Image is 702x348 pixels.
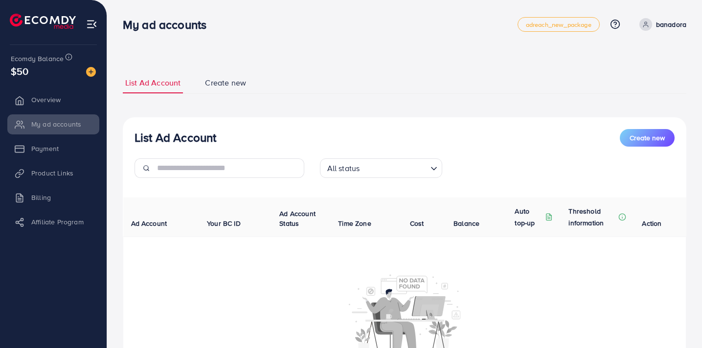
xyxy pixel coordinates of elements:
[125,77,181,88] span: List Ad Account
[207,218,241,228] span: Your BC ID
[86,19,97,30] img: menu
[656,19,686,30] p: banadora
[635,18,686,31] a: banadora
[325,161,362,175] span: All status
[320,158,442,178] div: Search for option
[11,64,28,78] span: $50
[620,129,675,147] button: Create new
[123,18,214,32] h3: My ad accounts
[86,67,96,77] img: image
[338,218,371,228] span: Time Zone
[135,130,216,145] h3: List Ad Account
[453,218,479,228] span: Balance
[568,205,616,229] p: Threshold information
[11,54,64,64] span: Ecomdy Balance
[515,205,543,229] p: Auto top-up
[518,17,600,32] a: adreach_new_package
[279,209,316,228] span: Ad Account Status
[642,218,661,228] span: Action
[410,218,424,228] span: Cost
[205,77,246,88] span: Create new
[10,14,76,29] img: logo
[362,159,426,175] input: Search for option
[131,218,167,228] span: Ad Account
[630,133,665,143] span: Create new
[526,22,591,28] span: adreach_new_package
